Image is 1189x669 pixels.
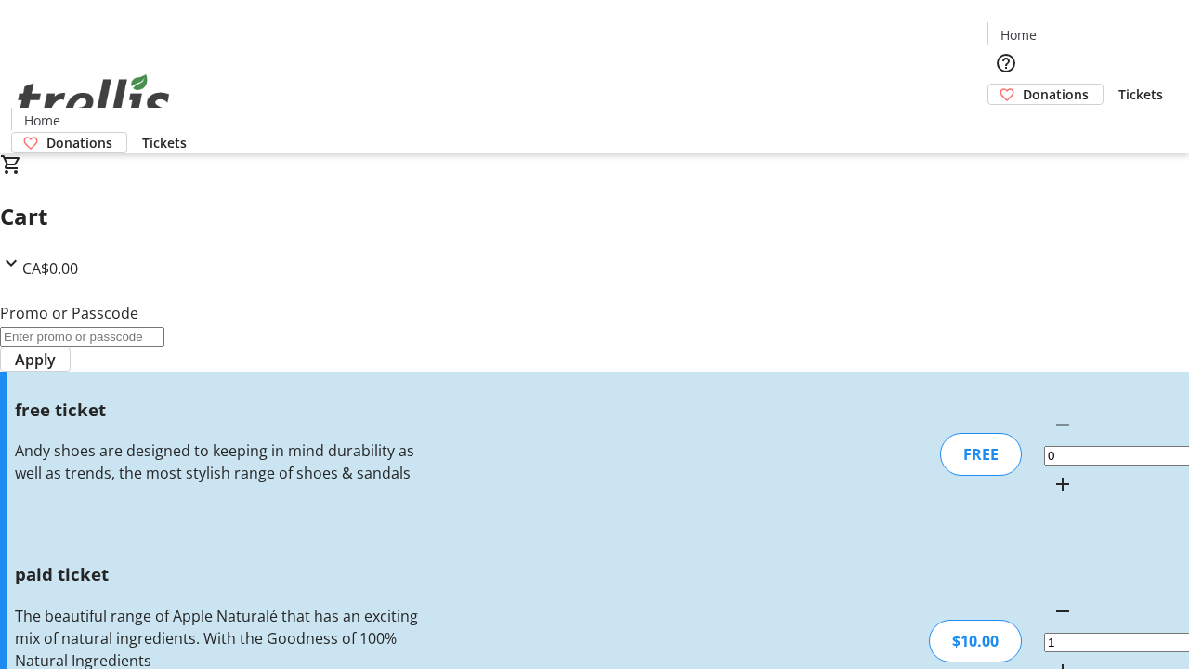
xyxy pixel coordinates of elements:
a: Tickets [1104,85,1178,104]
a: Donations [11,132,127,153]
span: Home [24,111,60,130]
img: Orient E2E Organization xAzyWartfJ's Logo [11,54,176,147]
span: Tickets [142,133,187,152]
button: Increment by one [1044,466,1081,503]
button: Decrement by one [1044,593,1081,630]
h3: paid ticket [15,561,421,587]
div: Andy shoes are designed to keeping in mind durability as well as trends, the most stylish range o... [15,439,421,484]
div: FREE [940,433,1022,476]
button: Help [987,45,1025,82]
span: Donations [1023,85,1089,104]
a: Home [988,25,1048,45]
button: Cart [987,105,1025,142]
span: Tickets [1118,85,1163,104]
span: Apply [15,348,56,371]
div: $10.00 [929,620,1022,662]
h3: free ticket [15,397,421,423]
span: Donations [46,133,112,152]
span: Home [1000,25,1037,45]
a: Donations [987,84,1104,105]
a: Tickets [127,133,202,152]
a: Home [12,111,72,130]
span: CA$0.00 [22,258,78,279]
